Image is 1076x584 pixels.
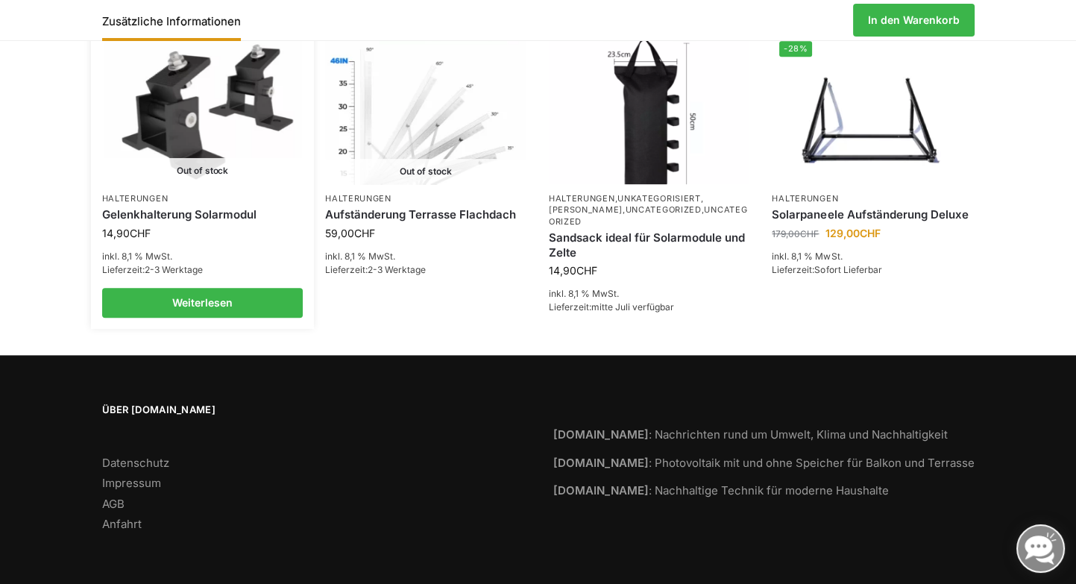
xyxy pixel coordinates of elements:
[553,427,649,442] strong: [DOMAIN_NAME]
[549,264,597,277] bdi: 14,90
[325,250,526,263] p: inkl. 8,1 % MwSt.
[814,264,881,275] span: Sofort Lieferbar
[591,301,674,313] span: mitte Juli verfügbar
[549,230,750,260] a: Sandsack ideal für Solarmodule und Zelte
[325,227,375,239] bdi: 59,00
[617,193,701,204] a: Unkategorisiert
[130,227,151,239] span: CHF
[104,35,301,183] img: Gelenkhalterung Solarmodul
[102,264,203,275] span: Lieferzeit:
[102,193,169,204] a: Halterungen
[576,264,597,277] span: CHF
[104,35,301,183] a: Out of stockGelenkhalterung Solarmodul
[772,193,838,204] a: Halterungen
[102,288,303,318] a: Lese mehr über „Gelenkhalterung Solarmodul“
[325,34,526,184] img: Die optimierte Produktbeschreibung könnte wie folgt lauten: Flexibles Montagesystem für Solarpaneele
[145,264,203,275] span: 2-3 Werktage
[325,34,526,184] a: Out of stockDie optimierte Produktbeschreibung könnte wie folgt lauten: Flexibles Montagesystem f...
[549,204,748,226] a: Uncategorized
[325,193,391,204] a: Halterungen
[368,264,426,275] span: 2-3 Werktage
[859,227,880,239] span: CHF
[772,250,973,263] p: inkl. 8,1 % MwSt.
[772,228,819,239] bdi: 179,00
[549,301,674,313] span: Lieferzeit:
[553,483,649,497] strong: [DOMAIN_NAME]
[102,250,303,263] p: inkl. 8,1 % MwSt.
[549,193,615,204] a: Halterungen
[825,227,880,239] bdi: 129,00
[772,264,881,275] span: Lieferzeit:
[553,456,649,470] strong: [DOMAIN_NAME]
[354,227,375,239] span: CHF
[626,204,702,215] a: Uncategorized
[772,34,973,184] a: -28%Solarpaneele Aufständerung für Terrasse
[800,228,819,239] span: CHF
[553,483,889,497] a: [DOMAIN_NAME]: Nachhaltige Technik für moderne Haushalte
[772,207,973,222] a: Solarpaneele Aufständerung Deluxe
[549,204,623,215] a: [PERSON_NAME]
[553,456,975,470] a: [DOMAIN_NAME]: Photovoltaik mit und ohne Speicher für Balkon und Terrasse
[549,34,750,184] img: Sandsäcke zu Beschwerung Camping, Schirme, Pavilions-Solarmodule
[102,456,169,470] a: Datenschutz
[102,476,161,490] a: Impressum
[102,497,125,511] a: AGB
[102,517,142,531] a: Anfahrt
[102,227,151,239] bdi: 14,90
[549,287,750,301] p: inkl. 8,1 % MwSt.
[325,264,426,275] span: Lieferzeit:
[102,403,523,418] span: Über [DOMAIN_NAME]
[549,193,750,227] p: , , , ,
[553,427,948,442] a: [DOMAIN_NAME]: Nachrichten rund um Umwelt, Klima und Nachhaltigkeit
[325,207,526,222] a: Aufständerung Terrasse Flachdach
[102,207,303,222] a: Gelenkhalterung Solarmodul
[772,34,973,184] img: Solarpaneele Aufständerung für Terrasse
